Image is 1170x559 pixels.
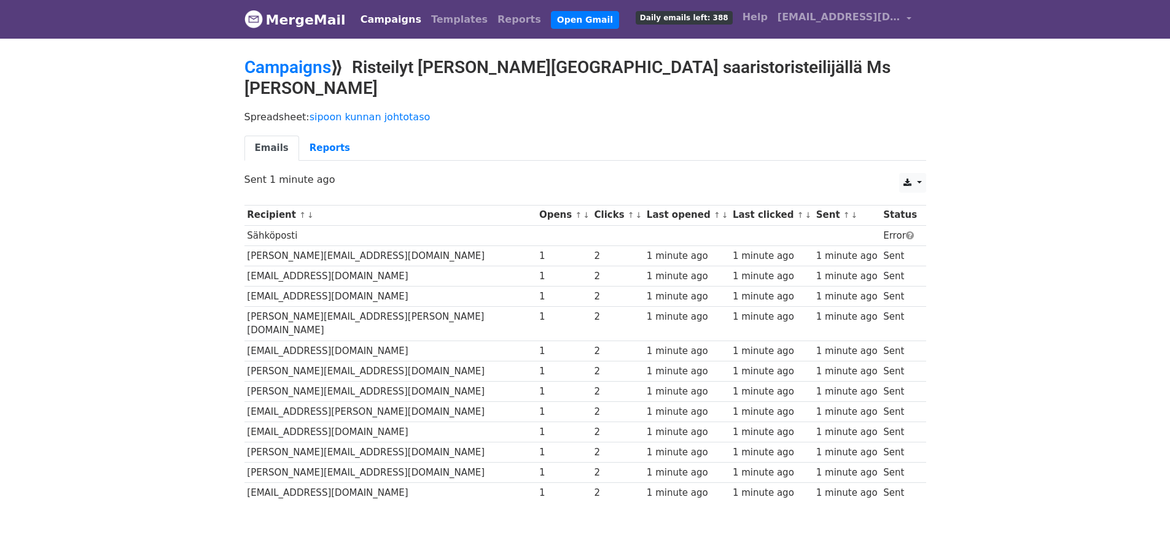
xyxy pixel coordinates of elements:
[493,7,546,32] a: Reports
[880,287,919,307] td: Sent
[880,341,919,361] td: Sent
[591,205,644,225] th: Clicks
[714,210,720,220] a: ↑
[539,310,588,324] div: 1
[880,361,919,381] td: Sent
[595,310,641,324] div: 2
[733,290,810,304] div: 1 minute ago
[551,11,619,29] a: Open Gmail
[733,425,810,439] div: 1 minute ago
[733,405,810,419] div: 1 minute ago
[880,402,919,422] td: Sent
[647,344,727,358] div: 1 minute ago
[733,364,810,379] div: 1 minute ago
[647,486,727,500] div: 1 minute ago
[880,266,919,286] td: Sent
[738,5,773,29] a: Help
[631,5,738,29] a: Daily emails left: 388
[539,486,588,500] div: 1
[595,405,641,419] div: 2
[880,483,919,503] td: Sent
[647,364,727,379] div: 1 minute ago
[244,7,346,33] a: MergeMail
[880,422,919,442] td: Sent
[647,405,727,419] div: 1 minute ago
[816,249,878,263] div: 1 minute ago
[595,486,641,500] div: 2
[647,269,727,283] div: 1 minute ago
[816,405,878,419] div: 1 minute ago
[816,385,878,399] div: 1 minute ago
[733,445,810,460] div: 1 minute ago
[816,466,878,480] div: 1 minute ago
[636,11,733,25] span: Daily emails left: 388
[595,425,641,439] div: 2
[733,486,810,500] div: 1 minute ago
[843,210,850,220] a: ↑
[244,307,537,341] td: [PERSON_NAME][EMAIL_ADDRESS][PERSON_NAME][DOMAIN_NAME]
[730,205,813,225] th: Last clicked
[595,269,641,283] div: 2
[636,210,642,220] a: ↓
[647,290,727,304] div: 1 minute ago
[722,210,728,220] a: ↓
[244,266,537,286] td: [EMAIL_ADDRESS][DOMAIN_NAME]
[851,210,858,220] a: ↓
[816,486,878,500] div: 1 minute ago
[539,249,588,263] div: 1
[244,57,331,77] a: Campaigns
[539,445,588,460] div: 1
[244,381,537,401] td: [PERSON_NAME][EMAIL_ADDRESS][DOMAIN_NAME]
[595,466,641,480] div: 2
[797,210,804,220] a: ↑
[426,7,493,32] a: Templates
[733,249,810,263] div: 1 minute ago
[595,290,641,304] div: 2
[244,442,537,463] td: [PERSON_NAME][EMAIL_ADDRESS][DOMAIN_NAME]
[880,381,919,401] td: Sent
[880,442,919,463] td: Sent
[299,210,306,220] a: ↑
[880,245,919,266] td: Sent
[733,269,810,283] div: 1 minute ago
[539,344,588,358] div: 1
[356,7,426,32] a: Campaigns
[244,361,537,381] td: [PERSON_NAME][EMAIL_ADDRESS][DOMAIN_NAME]
[244,463,537,483] td: [PERSON_NAME][EMAIL_ADDRESS][DOMAIN_NAME]
[244,402,537,422] td: [EMAIL_ADDRESS][PERSON_NAME][DOMAIN_NAME]
[244,173,926,186] p: Sent 1 minute ago
[244,287,537,307] td: [EMAIL_ADDRESS][DOMAIN_NAME]
[647,445,727,460] div: 1 minute ago
[816,269,878,283] div: 1 minute ago
[299,136,361,161] a: Reports
[539,405,588,419] div: 1
[733,385,810,399] div: 1 minute ago
[583,210,590,220] a: ↓
[595,385,641,399] div: 2
[244,245,537,266] td: [PERSON_NAME][EMAIL_ADDRESS][DOMAIN_NAME]
[778,10,900,25] span: [EMAIL_ADDRESS][DOMAIN_NAME]
[816,425,878,439] div: 1 minute ago
[880,307,919,341] td: Sent
[733,310,810,324] div: 1 minute ago
[244,422,537,442] td: [EMAIL_ADDRESS][DOMAIN_NAME]
[805,210,811,220] a: ↓
[733,344,810,358] div: 1 minute ago
[575,210,582,220] a: ↑
[647,385,727,399] div: 1 minute ago
[244,225,537,245] td: Sähköposti
[733,466,810,480] div: 1 minute ago
[536,205,591,225] th: Opens
[880,205,919,225] th: Status
[244,205,537,225] th: Recipient
[813,205,880,225] th: Sent
[539,364,588,379] div: 1
[539,466,588,480] div: 1
[539,425,588,439] div: 1
[244,483,537,503] td: [EMAIL_ADDRESS][DOMAIN_NAME]
[539,290,588,304] div: 1
[244,110,926,123] p: Spreadsheet:
[628,210,634,220] a: ↑
[307,210,314,220] a: ↓
[816,344,878,358] div: 1 minute ago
